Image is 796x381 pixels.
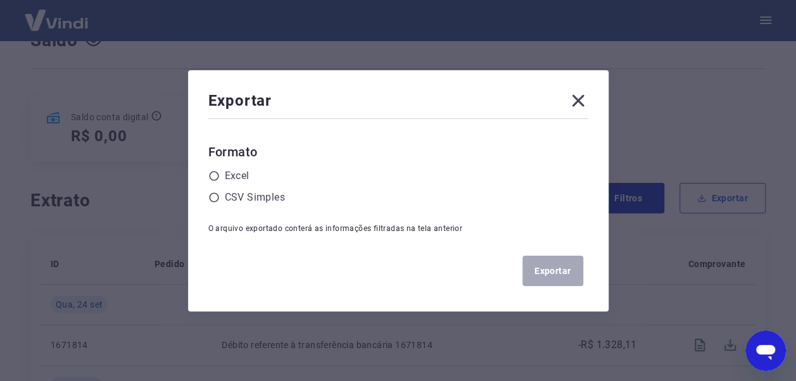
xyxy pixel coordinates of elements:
[208,224,463,233] span: O arquivo exportado conterá as informações filtradas na tela anterior
[745,330,786,371] iframe: Botão para abrir a janela de mensagens
[208,142,588,162] h6: Formato
[225,168,250,184] label: Excel
[225,190,285,205] label: CSV Simples
[208,91,588,116] div: Exportar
